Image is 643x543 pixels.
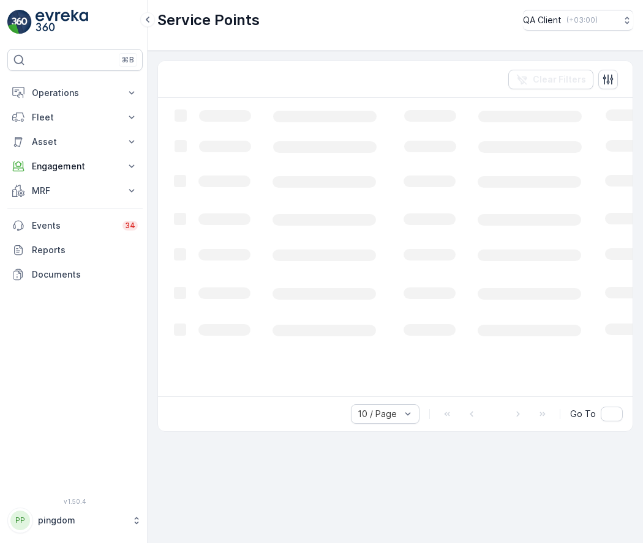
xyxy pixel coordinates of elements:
p: ⌘B [122,55,134,65]
a: Documents [7,262,143,287]
img: logo_light-DOdMpM7g.png [36,10,88,34]
p: pingdom [38,514,126,526]
p: 34 [125,221,135,231]
p: Documents [32,268,138,281]
button: Asset [7,130,143,154]
p: Events [32,220,115,232]
p: Clear Filters [533,73,586,86]
span: Go To [570,408,596,420]
p: Engagement [32,160,118,172]
button: Operations [7,81,143,105]
a: Reports [7,238,143,262]
button: Clear Filters [508,70,593,89]
p: Fleet [32,111,118,124]
p: MRF [32,185,118,197]
p: ( +03:00 ) [566,15,598,25]
button: MRF [7,179,143,203]
p: Operations [32,87,118,99]
p: Service Points [157,10,260,30]
a: Events34 [7,213,143,238]
p: Asset [32,136,118,148]
div: PP [10,511,30,530]
img: logo [7,10,32,34]
span: v 1.50.4 [7,498,143,505]
button: Engagement [7,154,143,179]
p: QA Client [523,14,562,26]
button: QA Client(+03:00) [523,10,633,31]
button: Fleet [7,105,143,130]
p: Reports [32,244,138,256]
button: PPpingdom [7,508,143,533]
